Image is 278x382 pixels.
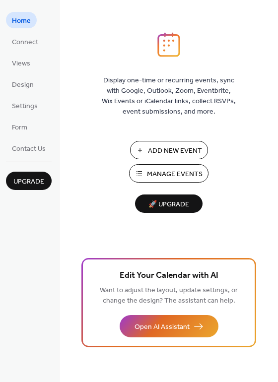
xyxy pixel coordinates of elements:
[6,76,40,92] a: Design
[120,269,218,283] span: Edit Your Calendar with AI
[12,16,31,26] span: Home
[102,75,236,117] span: Display one-time or recurring events, sync with Google, Outlook, Zoom, Eventbrite, Wix Events or ...
[135,194,203,213] button: 🚀 Upgrade
[12,37,38,48] span: Connect
[6,55,36,71] a: Views
[129,164,208,183] button: Manage Events
[12,101,38,112] span: Settings
[6,97,44,114] a: Settings
[12,59,30,69] span: Views
[6,119,33,135] a: Form
[120,315,218,337] button: Open AI Assistant
[12,80,34,90] span: Design
[12,123,27,133] span: Form
[141,198,197,211] span: 🚀 Upgrade
[147,169,203,180] span: Manage Events
[130,141,208,159] button: Add New Event
[6,172,52,190] button: Upgrade
[135,322,190,332] span: Open AI Assistant
[157,32,180,57] img: logo_icon.svg
[6,33,44,50] a: Connect
[100,284,238,308] span: Want to adjust the layout, update settings, or change the design? The assistant can help.
[6,12,37,28] a: Home
[148,146,202,156] span: Add New Event
[12,144,46,154] span: Contact Us
[13,177,44,187] span: Upgrade
[6,140,52,156] a: Contact Us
